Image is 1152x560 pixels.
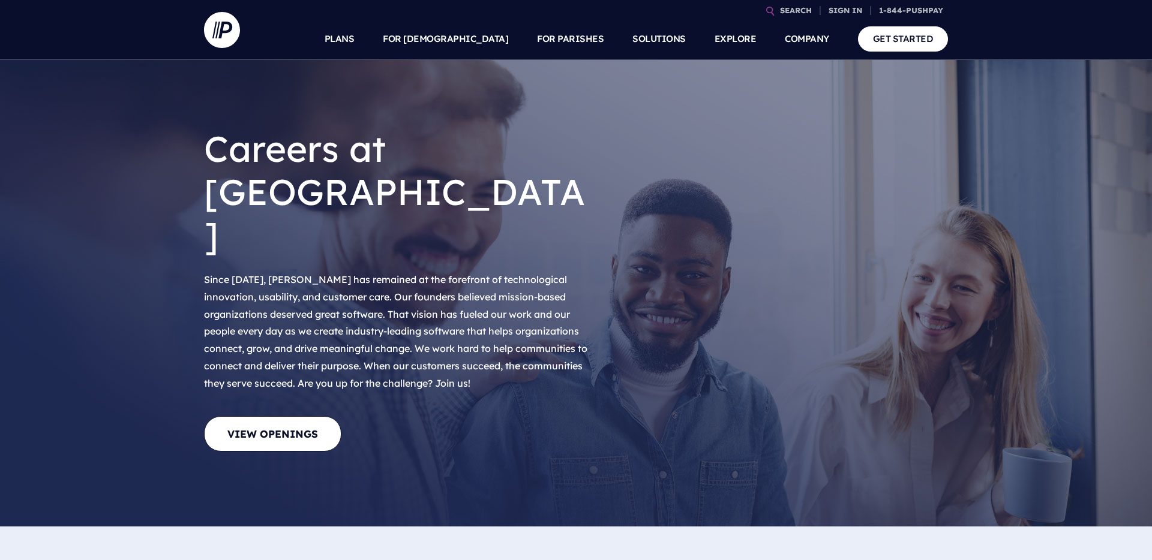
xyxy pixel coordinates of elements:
span: Since [DATE], [PERSON_NAME] has remained at the forefront of technological innovation, usability,... [204,273,587,389]
a: FOR [DEMOGRAPHIC_DATA] [383,18,508,60]
a: EXPLORE [715,18,757,60]
a: PLANS [325,18,355,60]
a: GET STARTED [858,26,949,51]
a: View Openings [204,416,341,451]
h1: Careers at [GEOGRAPHIC_DATA] [204,118,594,266]
a: FOR PARISHES [537,18,604,60]
a: SOLUTIONS [632,18,686,60]
a: COMPANY [785,18,829,60]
